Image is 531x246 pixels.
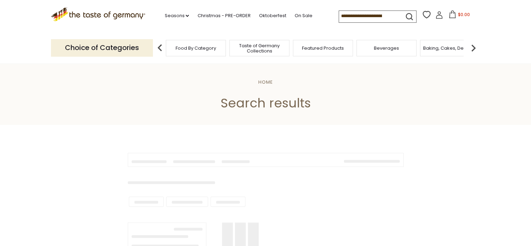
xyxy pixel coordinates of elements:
a: Featured Products [302,45,344,51]
span: $0.00 [458,12,470,17]
a: Seasons [164,12,189,20]
a: Christmas - PRE-ORDER [197,12,250,20]
a: On Sale [294,12,312,20]
a: Beverages [374,45,399,51]
a: Home [258,79,273,85]
h1: Search results [22,95,509,111]
p: Choice of Categories [51,39,153,56]
a: Taste of Germany Collections [231,43,287,54]
img: previous arrow [153,41,167,55]
a: Food By Category [176,45,216,51]
a: Oktoberfest [259,12,286,20]
img: next arrow [466,41,480,55]
button: $0.00 [444,10,474,21]
a: Baking, Cakes, Desserts [423,45,477,51]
